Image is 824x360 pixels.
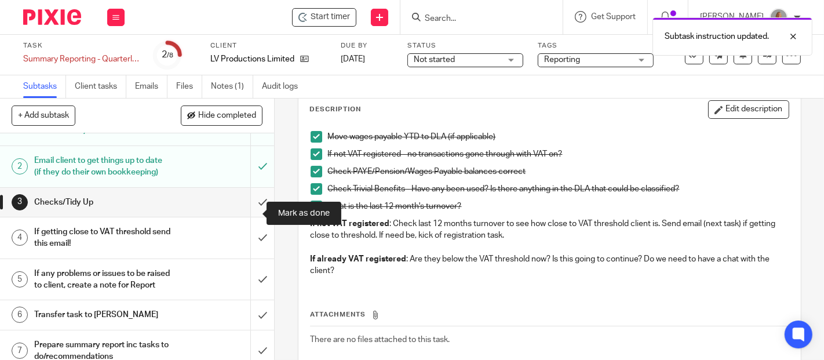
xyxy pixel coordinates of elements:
span: [DATE] [341,55,365,63]
span: Reporting [544,56,580,64]
div: 7 [12,343,28,359]
p: LV Productions Limited [210,53,294,65]
a: Files [176,75,202,98]
p: Subtask instruction updated. [665,31,769,42]
div: 5 [12,271,28,288]
span: Start timer [311,11,350,23]
div: 6 [12,307,28,323]
label: Client [210,41,326,50]
a: Subtasks [23,75,66,98]
h1: Email client to get things up to date (if they do their own bookkeeping) [34,152,171,181]
label: Task [23,41,139,50]
p: What is the last 12 month's turnover? [328,201,789,212]
p: Move wages payable YTD to DLA (if applicable) [328,131,789,143]
label: Status [407,41,523,50]
img: fd10cc094e9b0-100.png [770,8,788,27]
a: Client tasks [75,75,126,98]
p: : Are they below the VAT threshold now? Is this going to continue? Do we need to have a chat with... [311,253,789,277]
button: Edit description [708,100,789,119]
img: Pixie [23,9,81,25]
span: Hide completed [198,111,256,121]
p: Check Trivial Benefits - Have any been used? Is there anything in the DLA that could be classified? [328,183,789,195]
span: Attachments [311,311,366,318]
div: 2 [12,158,28,174]
a: Emails [135,75,167,98]
div: LV Productions Limited - Summary Reporting - Quarterly - Ltd Co [292,8,356,27]
p: Check PAYE/Pension/Wages Payable balances correct [328,166,789,177]
p: If not VAT registered - no transactions gone through with VAT on? [328,148,789,160]
span: There are no files attached to this task. [311,336,450,344]
strong: If not VAT registered [311,220,390,228]
label: Due by [341,41,393,50]
p: Description [310,105,362,114]
strong: If already VAT registered [311,255,407,263]
a: Notes (1) [211,75,253,98]
button: + Add subtask [12,106,75,125]
span: Not started [414,56,455,64]
div: 2 [162,48,173,61]
div: 3 [12,194,28,210]
h1: If any problems or issues to be raised to client, create a note for Report [34,265,171,294]
h1: If getting close to VAT threshold send this email! [34,223,171,253]
div: 4 [12,230,28,246]
h1: Transfer task to [PERSON_NAME] [34,306,171,323]
a: Audit logs [262,75,307,98]
p: : Check last 12 months turnover to see how close to VAT threshold client is. Send email (next tas... [311,218,789,242]
h1: Checks/Tidy Up [34,194,171,211]
button: Hide completed [181,106,262,125]
div: Summary Reporting - Quarterly - Ltd Co [23,53,139,65]
small: /8 [167,52,173,59]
